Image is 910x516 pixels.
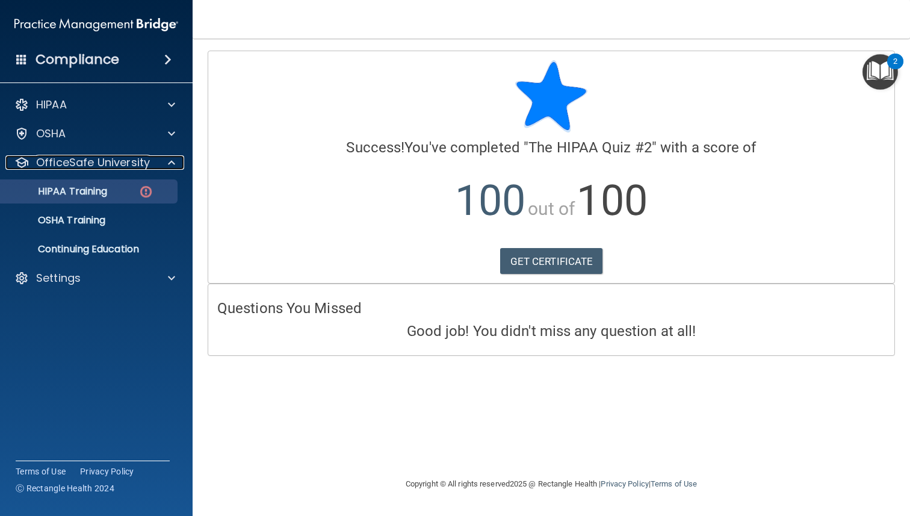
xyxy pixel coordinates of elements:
[14,13,178,37] img: PMB logo
[8,185,107,197] p: HIPAA Training
[36,155,150,170] p: OfficeSafe University
[332,465,771,503] div: Copyright © All rights reserved 2025 @ Rectangle Health | |
[455,176,525,225] span: 100
[577,176,647,225] span: 100
[862,54,898,90] button: Open Resource Center, 2 new notifications
[217,300,885,316] h4: Questions You Missed
[36,271,81,285] p: Settings
[138,184,153,199] img: danger-circle.6113f641.png
[893,61,897,77] div: 2
[36,98,67,112] p: HIPAA
[16,465,66,477] a: Terms of Use
[528,139,652,156] span: The HIPAA Quiz #2
[14,155,175,170] a: OfficeSafe University
[500,248,603,275] a: GET CERTIFICATE
[601,479,648,488] a: Privacy Policy
[651,479,697,488] a: Terms of Use
[36,126,66,141] p: OSHA
[36,51,119,68] h4: Compliance
[14,271,175,285] a: Settings
[8,243,172,255] p: Continuing Education
[528,198,575,219] span: out of
[14,126,175,141] a: OSHA
[217,140,885,155] h4: You've completed " " with a score of
[515,60,587,132] img: blue-star-rounded.9d042014.png
[14,98,175,112] a: HIPAA
[80,465,134,477] a: Privacy Policy
[16,482,114,494] span: Ⓒ Rectangle Health 2024
[217,323,885,339] h4: Good job! You didn't miss any question at all!
[346,139,404,156] span: Success!
[8,214,105,226] p: OSHA Training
